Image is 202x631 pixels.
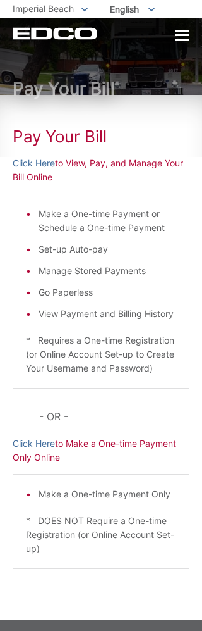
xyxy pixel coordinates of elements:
p: * DOES NOT Require a One-time Registration (or Online Account Set-up) [26,514,176,556]
li: Make a One-time Payment Only [39,487,176,501]
span: Imperial Beach [13,3,74,14]
h1: Pay Your Bill [13,79,189,98]
p: - OR - [39,408,189,425]
h1: Pay Your Bill [13,127,189,147]
a: Click Here [13,156,55,170]
p: to View, Pay, and Manage Your Bill Online [13,156,189,184]
li: Make a One-time Payment or Schedule a One-time Payment [39,207,176,235]
a: Click Here [13,437,55,451]
li: View Payment and Billing History [39,307,176,321]
a: EDCD logo. Return to the homepage. [13,27,97,40]
li: Go Paperless [39,285,176,299]
p: to Make a One-time Payment Only Online [13,437,189,465]
li: Manage Stored Payments [39,264,176,278]
li: Set-up Auto-pay [39,242,176,256]
p: * Requires a One-time Registration (or Online Account Set-up to Create Your Username and Password) [26,334,176,375]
